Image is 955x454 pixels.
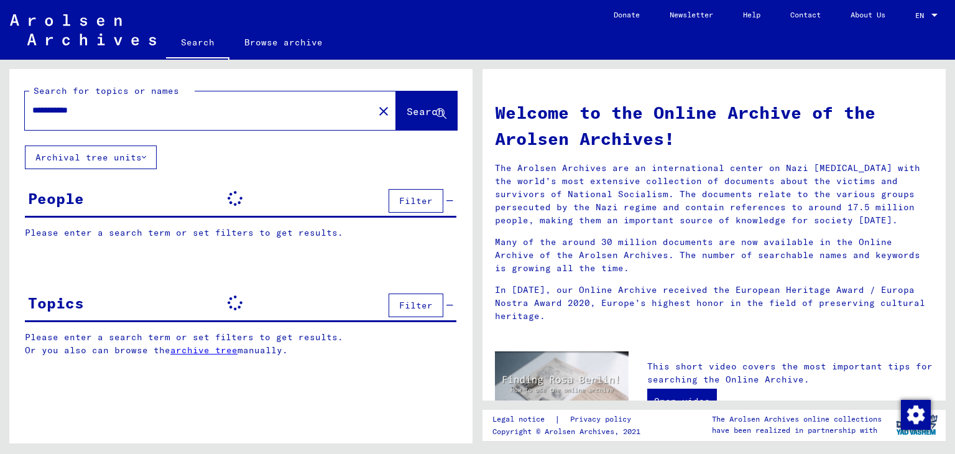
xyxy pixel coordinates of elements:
div: Topics [28,292,84,314]
button: Archival tree units [25,146,157,169]
p: have been realized in partnership with [712,425,882,436]
a: Legal notice [492,413,555,426]
a: Open video [647,389,717,414]
span: Filter [399,195,433,206]
mat-icon: close [376,104,391,119]
p: In [DATE], our Online Archive received the European Heritage Award / Europa Nostra Award 2020, Eu... [495,284,933,323]
span: Filter [399,300,433,311]
span: Search [407,105,444,118]
a: Privacy policy [560,413,646,426]
mat-label: Search for topics or names [34,85,179,96]
a: archive tree [170,345,238,356]
button: Filter [389,189,443,213]
h1: Welcome to the Online Archive of the Arolsen Archives! [495,100,933,152]
p: The Arolsen Archives are an international center on Nazi [MEDICAL_DATA] with the world’s most ext... [495,162,933,227]
img: video.jpg [495,351,629,424]
p: Please enter a search term or set filters to get results. Or you also can browse the manually. [25,331,457,357]
a: Browse archive [229,27,338,57]
p: Many of the around 30 million documents are now available in the Online Archive of the Arolsen Ar... [495,236,933,275]
img: Arolsen_neg.svg [10,14,156,45]
p: Please enter a search term or set filters to get results. [25,226,456,239]
div: People [28,187,84,210]
button: Filter [389,294,443,317]
p: Copyright © Arolsen Archives, 2021 [492,426,646,437]
p: The Arolsen Archives online collections [712,414,882,425]
a: Search [166,27,229,60]
mat-select-trigger: EN [915,11,924,20]
button: Search [396,91,457,130]
div: | [492,413,646,426]
img: yv_logo.png [893,409,940,440]
p: This short video covers the most important tips for searching the Online Archive. [647,360,933,386]
button: Clear [371,98,396,123]
img: Внести поправки в соглашение [901,400,931,430]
